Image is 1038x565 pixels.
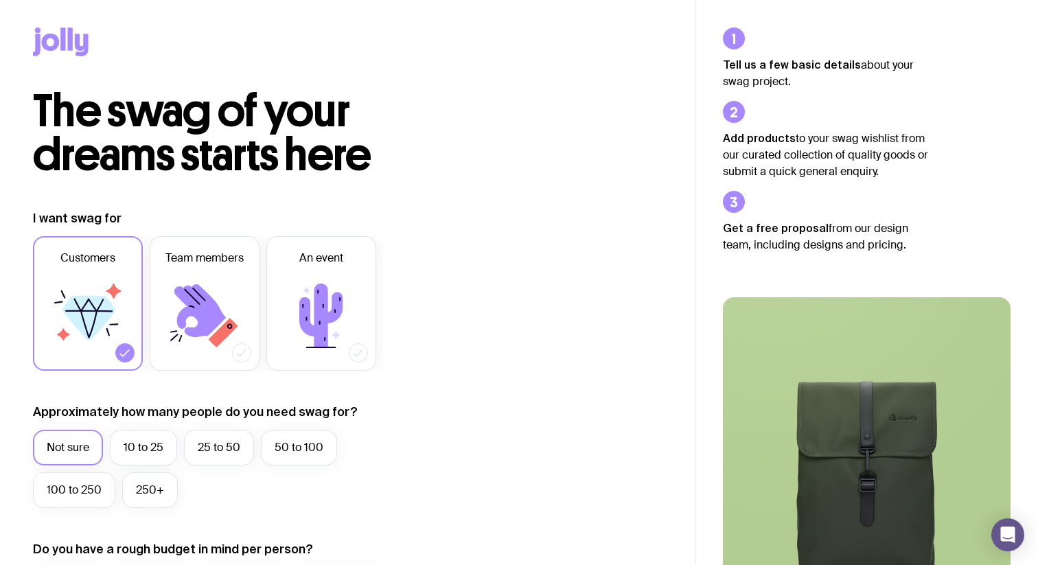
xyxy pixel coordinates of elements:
[33,541,313,557] label: Do you have a rough budget in mind per person?
[33,210,122,227] label: I want swag for
[299,250,343,266] span: An event
[122,472,178,508] label: 250+
[723,130,929,180] p: to your swag wishlist from our curated collection of quality goods or submit a quick general enqu...
[165,250,244,266] span: Team members
[723,56,929,90] p: about your swag project.
[33,84,371,182] span: The swag of your dreams starts here
[723,220,929,253] p: from our design team, including designs and pricing.
[33,472,115,508] label: 100 to 250
[60,250,115,266] span: Customers
[723,132,796,144] strong: Add products
[33,430,103,465] label: Not sure
[991,518,1024,551] div: Open Intercom Messenger
[110,430,177,465] label: 10 to 25
[33,404,358,420] label: Approximately how many people do you need swag for?
[723,58,861,71] strong: Tell us a few basic details
[723,222,829,234] strong: Get a free proposal
[184,430,254,465] label: 25 to 50
[261,430,337,465] label: 50 to 100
